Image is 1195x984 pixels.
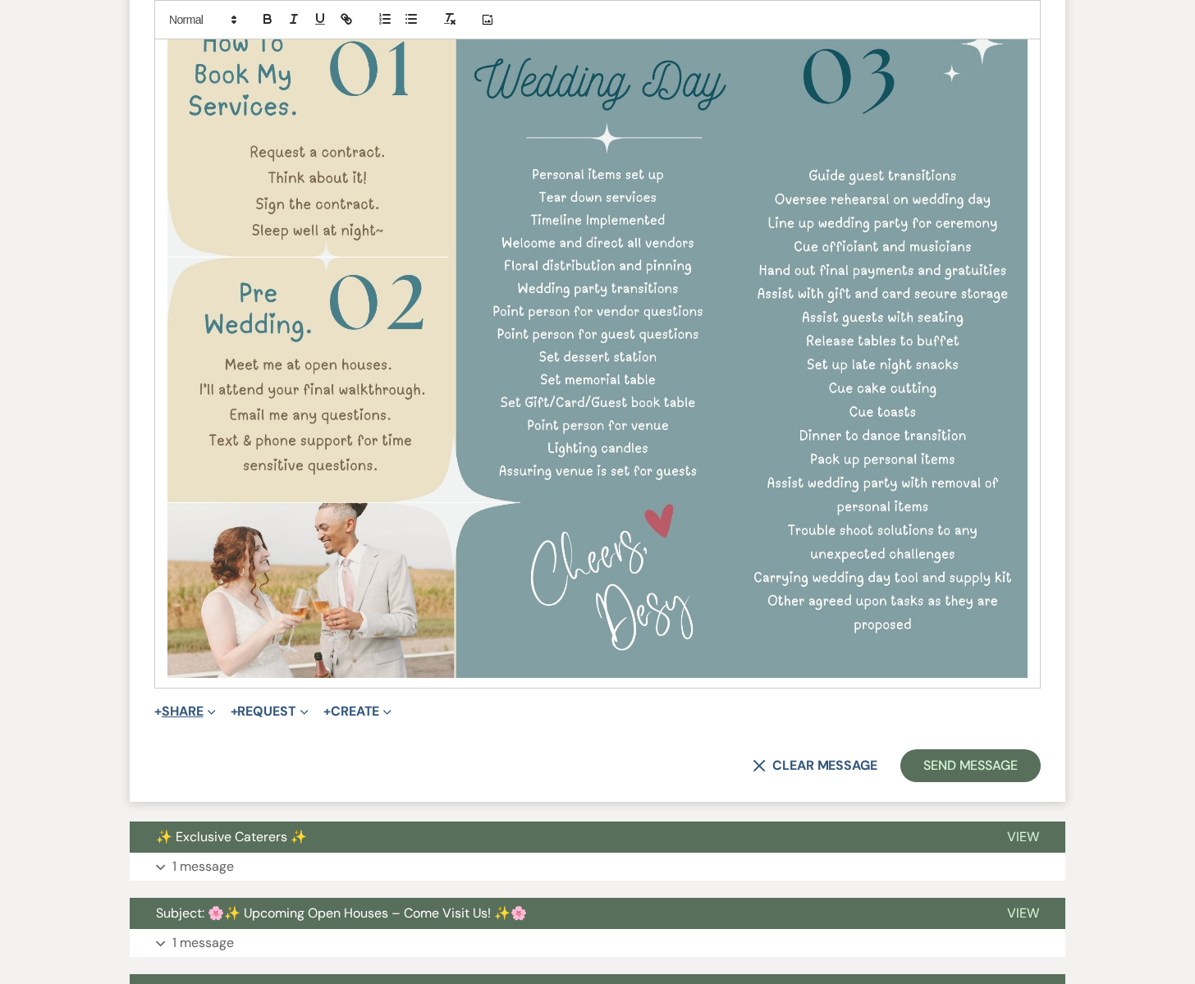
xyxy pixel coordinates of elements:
p: 1 message [172,932,234,954]
button: 1 message [130,853,1065,881]
button: ✨ Exclusive Caterers ✨ [130,822,981,853]
span: View [1007,828,1039,845]
p: 1 message [172,856,234,877]
span: + [154,705,162,718]
button: Clear message [753,759,877,772]
button: Send Message [900,749,1041,782]
span: View [1007,904,1039,922]
button: Share [154,705,216,718]
span: ✨ Exclusive Caterers ✨ [156,828,307,845]
button: 1 message [130,929,1065,957]
span: + [323,705,331,718]
button: View [981,822,1065,853]
button: Create [323,705,391,718]
span: Subject: 🌸✨ Upcoming Open Houses – Come Visit Us! ✨🌸 [156,904,527,922]
button: Request [231,705,309,718]
button: View [981,898,1065,929]
span: + [231,705,238,718]
button: Subject: 🌸✨ Upcoming Open Houses – Come Visit Us! ✨🌸 [130,898,981,929]
img: Z [167,13,1028,678]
